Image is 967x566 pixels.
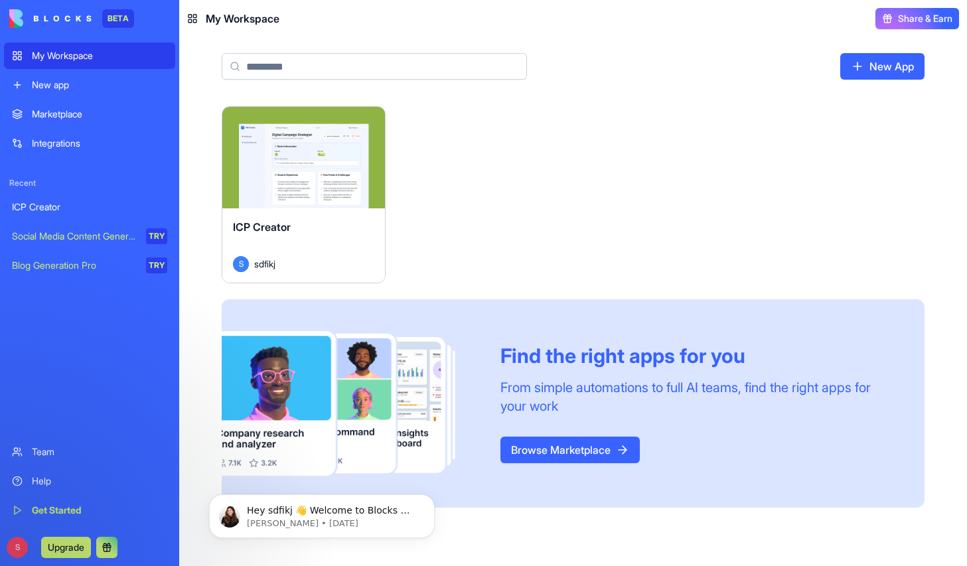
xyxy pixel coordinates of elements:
[500,437,640,463] a: Browse Marketplace
[233,256,249,272] span: S
[102,9,134,28] div: BETA
[12,230,137,243] div: Social Media Content Generator
[12,200,167,214] div: ICP Creator
[32,137,167,150] div: Integrations
[4,497,175,524] a: Get Started
[7,537,28,558] span: S
[146,257,167,273] div: TRY
[9,9,92,28] img: logo
[4,439,175,465] a: Team
[206,11,279,27] span: My Workspace
[898,12,952,25] span: Share & Earn
[4,468,175,494] a: Help
[875,8,959,29] button: Share & Earn
[4,42,175,69] a: My Workspace
[41,537,91,558] button: Upgrade
[32,504,167,517] div: Get Started
[233,220,291,234] span: ICP Creator
[4,194,175,220] a: ICP Creator
[4,178,175,188] span: Recent
[32,107,167,121] div: Marketplace
[32,445,167,459] div: Team
[12,259,137,272] div: Blog Generation Pro
[32,474,167,488] div: Help
[32,78,167,92] div: New app
[9,9,134,28] a: BETA
[32,49,167,62] div: My Workspace
[4,252,175,279] a: Blog Generation ProTRY
[500,344,893,368] div: Find the right apps for you
[254,257,275,271] span: sdfikj
[4,101,175,127] a: Marketplace
[222,106,386,283] a: ICP CreatorSsdfikj
[41,540,91,553] a: Upgrade
[840,53,925,80] a: New App
[146,228,167,244] div: TRY
[4,223,175,249] a: Social Media Content GeneratorTRY
[4,130,175,157] a: Integrations
[4,72,175,98] a: New app
[500,378,893,415] div: From simple automations to full AI teams, find the right apps for your work
[222,331,479,476] img: Frame_181_egmpey.png
[189,466,455,559] iframe: Intercom notifications message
